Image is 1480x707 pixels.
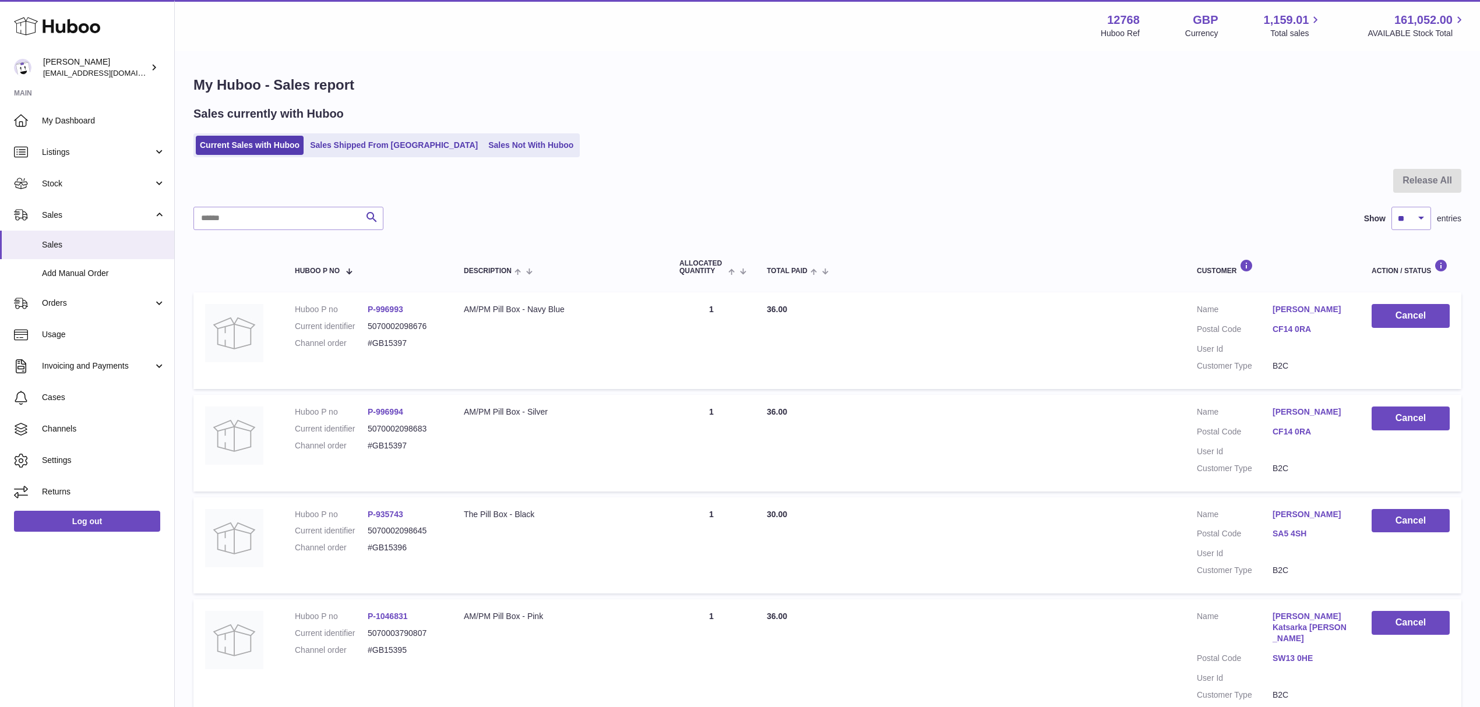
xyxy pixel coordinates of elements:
a: [PERSON_NAME] Katsarka [PERSON_NAME] [1273,611,1348,644]
span: Stock [42,178,153,189]
dd: 5070002098676 [368,321,441,332]
span: Settings [42,455,165,466]
dt: User Id [1197,344,1273,355]
span: [EMAIL_ADDRESS][DOMAIN_NAME] [43,68,171,77]
dt: User Id [1197,446,1273,457]
dt: Huboo P no [295,509,368,520]
div: Customer [1197,259,1348,275]
dd: #GB15395 [368,645,441,656]
a: SW13 0HE [1273,653,1348,664]
span: My Dashboard [42,115,165,126]
a: CF14 0RA [1273,426,1348,437]
dt: Current identifier [295,321,368,332]
a: CF14 0RA [1273,324,1348,335]
span: Sales [42,210,153,221]
img: no-photo.jpg [205,406,263,465]
a: [PERSON_NAME] [1273,304,1348,315]
dt: Customer Type [1197,565,1273,576]
dt: Postal Code [1197,653,1273,667]
div: The Pill Box - Black [464,509,656,520]
dt: Postal Code [1197,528,1273,542]
dt: Channel order [295,645,368,656]
dt: Huboo P no [295,304,368,315]
span: Invoicing and Payments [42,360,153,372]
dt: Current identifier [295,525,368,536]
div: Action / Status [1372,259,1450,275]
a: Sales Not With Huboo [484,136,577,155]
a: SA5 4SH [1273,528,1348,539]
dd: B2C [1273,463,1348,474]
span: Channels [42,423,165,434]
dt: Customer Type [1197,463,1273,474]
dt: Channel order [295,440,368,451]
a: Current Sales with Huboo [196,136,304,155]
span: ALLOCATED Quantity [679,260,725,275]
img: internalAdmin-12768@internal.huboo.com [14,59,31,76]
td: 1 [668,395,755,492]
dt: Current identifier [295,423,368,434]
a: 161,052.00 AVAILABLE Stock Total [1368,12,1466,39]
img: no-photo.jpg [205,304,263,362]
button: Cancel [1372,509,1450,533]
dt: Name [1197,611,1273,647]
span: Huboo P no [295,267,340,275]
dt: Customer Type [1197,360,1273,372]
dt: Name [1197,509,1273,523]
span: AVAILABLE Stock Total [1368,28,1466,39]
dt: Channel order [295,542,368,553]
div: Huboo Ref [1101,28,1140,39]
span: Listings [42,147,153,158]
span: 1,159.01 [1264,12,1309,28]
dd: B2C [1273,360,1348,372]
dd: #GB15397 [368,440,441,451]
dd: 5070002098645 [368,525,441,536]
span: entries [1437,213,1461,224]
div: AM/PM Pill Box - Silver [464,406,656,418]
dt: Huboo P no [295,406,368,418]
dt: Huboo P no [295,611,368,622]
dt: User Id [1197,548,1273,559]
span: Add Manual Order [42,268,165,279]
h1: My Huboo - Sales report [193,76,1461,94]
a: P-1046831 [368,611,408,621]
span: 36.00 [767,611,787,621]
span: 36.00 [767,305,787,314]
a: [PERSON_NAME] [1273,509,1348,520]
dd: #GB15396 [368,542,441,553]
dd: B2C [1273,690,1348,701]
h2: Sales currently with Huboo [193,106,344,122]
span: 30.00 [767,510,787,519]
label: Show [1364,213,1386,224]
dt: User Id [1197,673,1273,684]
strong: 12768 [1107,12,1140,28]
a: Sales Shipped From [GEOGRAPHIC_DATA] [306,136,482,155]
dt: Postal Code [1197,426,1273,440]
button: Cancel [1372,406,1450,430]
td: 1 [668,497,755,594]
span: Orders [42,298,153,309]
dd: 5070002098683 [368,423,441,434]
span: Sales [42,239,165,250]
dt: Current identifier [295,628,368,639]
span: Returns [42,486,165,497]
strong: GBP [1193,12,1218,28]
span: Total sales [1270,28,1322,39]
div: [PERSON_NAME] [43,56,148,79]
span: Cases [42,392,165,403]
dd: #GB15397 [368,338,441,349]
div: AM/PM Pill Box - Pink [464,611,656,622]
a: 1,159.01 Total sales [1264,12,1323,39]
dt: Name [1197,304,1273,318]
a: [PERSON_NAME] [1273,406,1348,418]
img: no-photo.jpg [205,611,263,669]
span: Usage [42,329,165,340]
td: 1 [668,292,755,389]
a: Log out [14,511,160,532]
a: P-996993 [368,305,403,314]
div: AM/PM Pill Box - Navy Blue [464,304,656,315]
dt: Name [1197,406,1273,420]
button: Cancel [1372,304,1450,328]
span: 36.00 [767,407,787,416]
span: 161,052.00 [1394,12,1453,28]
dd: B2C [1273,565,1348,576]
